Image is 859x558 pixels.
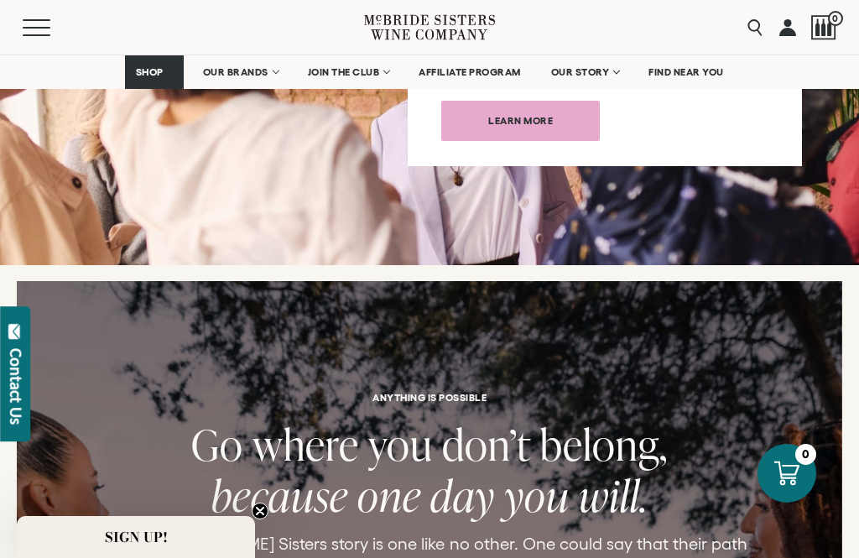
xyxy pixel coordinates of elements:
[125,55,184,89] a: SHOP
[252,415,359,473] span: where
[828,11,843,26] span: 0
[297,55,400,89] a: JOIN THE CLUB
[23,19,83,36] button: Mobile Menu Trigger
[648,66,724,78] span: FIND NEAR YOU
[211,467,348,524] span: because
[368,415,433,473] span: you
[459,104,582,137] span: Learn more
[105,527,168,547] span: SIGN UP!
[252,503,268,519] button: Close teaser
[579,467,648,524] span: will.
[540,55,630,89] a: OUR STORY
[795,444,816,465] div: 0
[408,55,532,89] a: AFFILIATE PROGRAM
[191,415,243,473] span: Go
[308,66,380,78] span: JOIN THE CLUB
[192,55,289,89] a: OUR BRANDS
[357,467,421,524] span: one
[638,55,735,89] a: FIND NEAR YOU
[8,348,24,425] div: Contact Us
[372,392,487,403] h6: ANYTHING IS POSSIBLE
[540,415,668,473] span: belong,
[442,415,531,473] span: don’t
[441,101,600,141] a: Learn more
[203,66,268,78] span: OUR BRANDS
[136,66,164,78] span: SHOP
[430,467,495,524] span: day
[504,467,570,524] span: you
[419,66,521,78] span: AFFILIATE PROGRAM
[17,516,255,558] div: SIGN UP!Close teaser
[551,66,610,78] span: OUR STORY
